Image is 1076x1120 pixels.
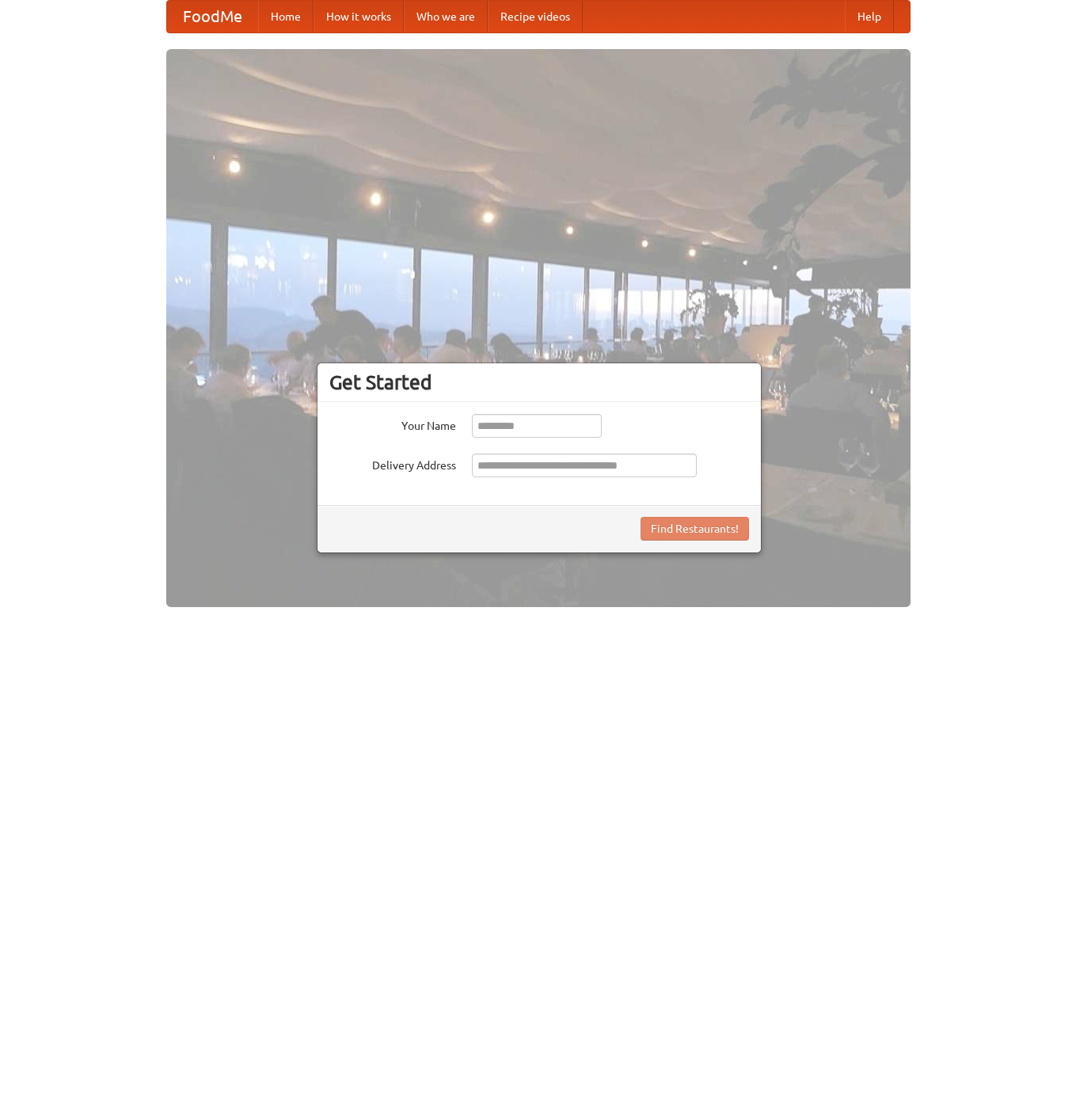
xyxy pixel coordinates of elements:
[329,414,456,434] label: Your Name
[329,454,456,473] label: Delivery Address
[258,1,314,32] a: Home
[404,1,488,32] a: Who we are
[329,370,749,394] h3: Get Started
[845,1,894,32] a: Help
[314,1,404,32] a: How it works
[167,1,258,32] a: FoodMe
[641,517,749,541] button: Find Restaurants!
[488,1,583,32] a: Recipe videos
